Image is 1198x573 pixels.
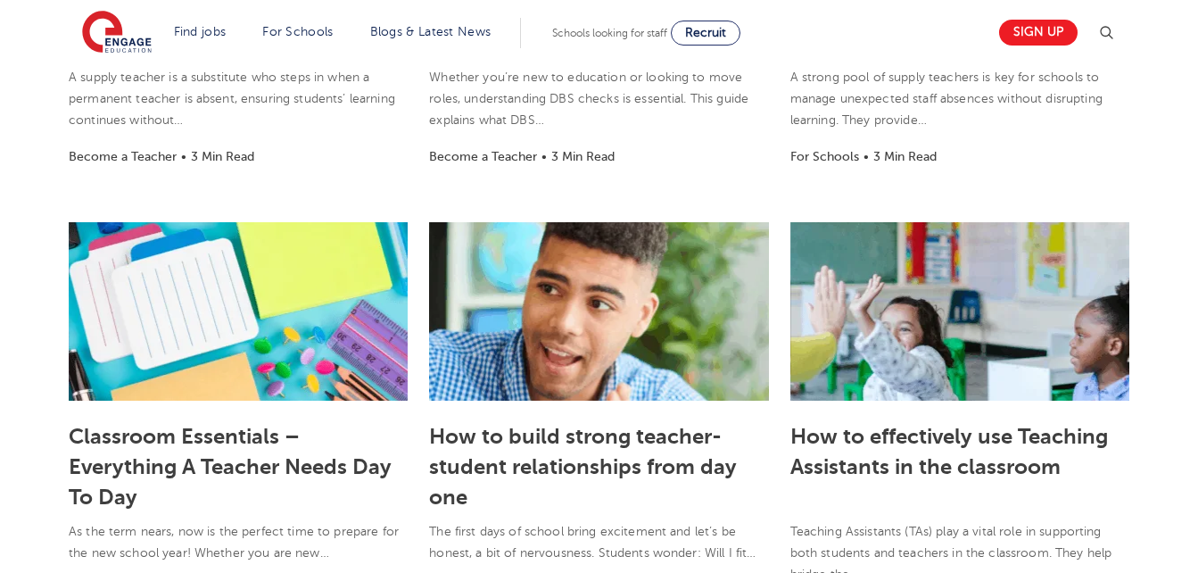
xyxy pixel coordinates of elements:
[69,146,177,167] li: Become a Teacher
[859,146,873,167] li: •
[790,146,859,167] li: For Schools
[174,25,227,38] a: Find jobs
[69,67,408,131] p: A supply teacher is a substitute who steps in when a permanent teacher is absent, ensuring studen...
[177,146,191,167] li: •
[537,146,551,167] li: •
[552,27,667,39] span: Schools looking for staff
[370,25,492,38] a: Blogs & Latest News
[873,146,937,167] li: 3 Min Read
[69,521,408,564] p: As the term nears, now is the perfect time to prepare for the new school year! Whether you are new…
[191,146,254,167] li: 3 Min Read
[429,67,768,131] p: Whether you’re new to education or looking to move roles, understanding DBS checks is essential. ...
[69,424,392,510] a: Classroom Essentials – Everything A Teacher Needs Day To Day
[685,26,726,39] span: Recruit
[790,67,1129,131] p: A strong pool of supply teachers is key for schools to manage unexpected staff absences without d...
[429,521,768,564] p: The first days of school bring excitement and let’s be honest, a bit of nervousness. Students won...
[999,20,1078,46] a: Sign up
[790,424,1108,479] a: How to effectively use Teaching Assistants in the classroom
[82,11,152,55] img: Engage Education
[429,424,737,510] a: How to build strong teacher-student relationships from day one
[671,21,740,46] a: Recruit
[551,146,615,167] li: 3 Min Read
[262,25,333,38] a: For Schools
[429,146,537,167] li: Become a Teacher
